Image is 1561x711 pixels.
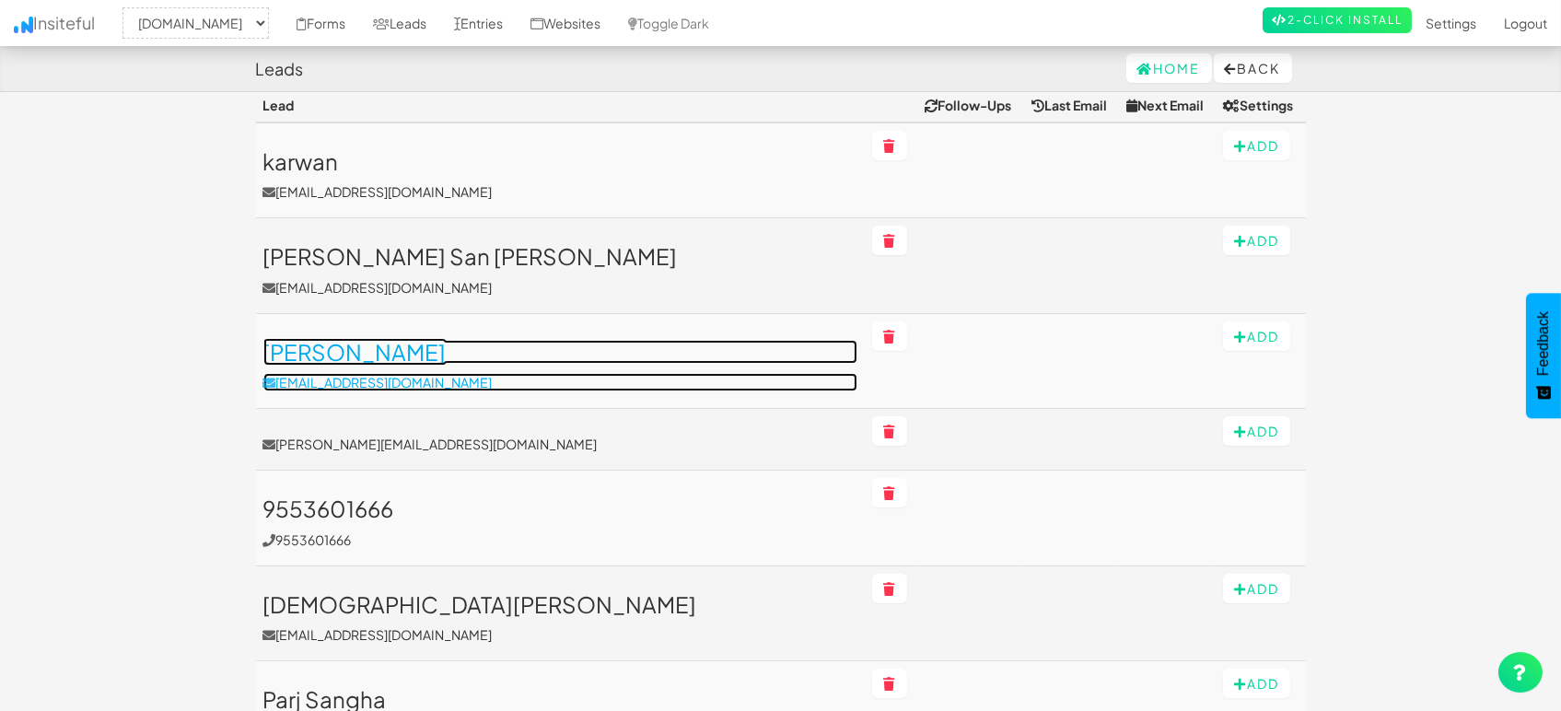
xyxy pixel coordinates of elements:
[1535,311,1552,376] span: Feedback
[263,244,857,268] h3: [PERSON_NAME] San [PERSON_NAME]
[263,625,857,644] p: [EMAIL_ADDRESS][DOMAIN_NAME]
[263,592,857,644] a: [DEMOGRAPHIC_DATA][PERSON_NAME][EMAIL_ADDRESS][DOMAIN_NAME]
[1223,669,1290,698] button: Add
[1024,88,1119,122] th: Last Email
[1223,416,1290,446] button: Add
[1214,53,1292,83] button: Back
[263,530,857,549] p: 9553601666
[263,182,857,201] p: [EMAIL_ADDRESS][DOMAIN_NAME]
[263,592,857,616] h3: [DEMOGRAPHIC_DATA][PERSON_NAME]
[263,496,857,520] h3: 9553601666
[263,340,857,364] h3: [PERSON_NAME]
[263,244,857,296] a: [PERSON_NAME] San [PERSON_NAME][EMAIL_ADDRESS][DOMAIN_NAME]
[917,88,1024,122] th: Follow-Ups
[1223,131,1290,160] button: Add
[1223,574,1290,603] button: Add
[263,340,857,391] a: [PERSON_NAME][EMAIL_ADDRESS][DOMAIN_NAME]
[1223,321,1290,351] button: Add
[1526,293,1561,418] button: Feedback - Show survey
[263,149,857,173] h3: karwan
[263,278,857,297] p: [EMAIL_ADDRESS][DOMAIN_NAME]
[256,60,304,78] h4: Leads
[1263,7,1412,33] a: 2-Click Install
[1126,53,1212,83] a: Home
[256,88,865,122] th: Lead
[263,373,857,391] p: [EMAIL_ADDRESS][DOMAIN_NAME]
[263,149,857,201] a: karwan[EMAIL_ADDRESS][DOMAIN_NAME]
[1223,226,1290,255] button: Add
[263,687,857,711] h3: Parj Sangha
[14,17,33,33] img: icon.png
[263,435,857,453] a: [PERSON_NAME][EMAIL_ADDRESS][DOMAIN_NAME]
[1216,88,1305,122] th: Settings
[263,496,857,548] a: 95536016669553601666
[1119,88,1216,122] th: Next Email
